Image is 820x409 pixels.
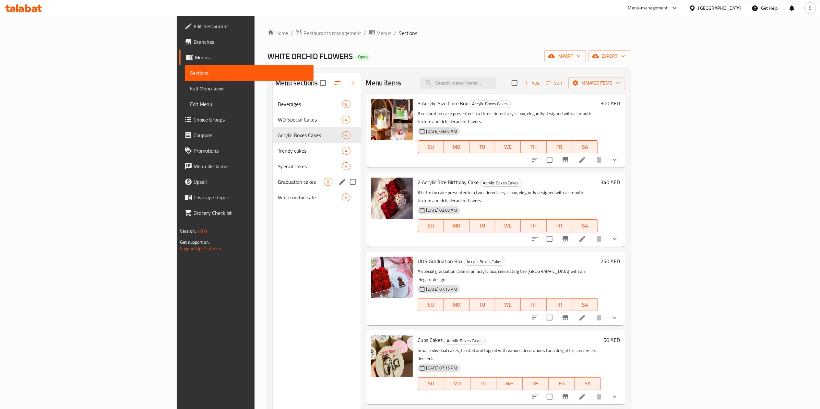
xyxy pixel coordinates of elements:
[273,190,361,205] div: White orchid cafe4
[572,140,598,153] button: SA
[316,76,330,90] span: Select all sections
[568,77,625,89] button: Manage items
[278,178,324,186] div: Graduation cakes
[607,389,623,404] button: show more
[303,29,361,37] span: Restaurants management
[418,219,444,232] button: SU
[498,142,518,152] span: WE
[495,298,521,311] button: WE
[521,78,542,88] button: Add
[424,207,460,213] span: [DATE] 03:03 AM
[469,140,495,153] button: TU
[278,116,342,123] span: WO Special Cakes
[185,81,314,96] a: Full Menu View
[421,142,441,152] span: SU
[527,231,543,247] button: sort-choices
[525,379,546,388] span: TH
[342,100,350,108] div: items
[345,75,361,91] button: Add section
[558,231,573,247] button: Branch-specific-item
[594,52,625,60] span: export
[424,286,460,292] span: [DATE] 07:15 PM
[179,112,314,127] a: Choice Groups
[542,78,568,88] span: Sort items
[521,298,546,311] button: TH
[273,94,361,208] nav: Menu sections
[444,298,469,311] button: MO
[194,209,308,217] span: Grocery Checklist
[523,300,544,310] span: TH
[179,127,314,143] a: Coupons
[480,179,522,187] div: Acrylic Boxes Cakes
[521,78,542,88] span: Add item
[179,50,314,65] a: Menus
[549,221,570,230] span: FR
[179,158,314,174] a: Menu disclaimer
[194,147,308,155] span: Promotions
[194,162,308,170] span: Menu disclaimer
[194,131,308,139] span: Coupons
[418,140,444,153] button: SU
[355,54,370,60] span: Open
[575,142,595,152] span: SA
[273,143,361,158] div: Trendy cakes4
[591,389,607,404] button: delete
[324,179,332,185] span: 8
[575,221,595,230] span: SA
[342,132,350,138] span: 4
[342,116,350,123] div: items
[180,244,221,253] a: Support.OpsPlatform
[472,300,493,310] span: TU
[273,96,361,112] div: Beverages8
[179,190,314,205] a: Coverage Report
[418,346,601,363] p: Small individual cakes, frosted and topped with various decorations for a delightful, convenient ...
[521,219,546,232] button: TH
[527,310,543,325] button: sort-choices
[607,310,623,325] button: show more
[472,142,493,152] span: TU
[278,100,342,108] span: Beverages
[342,101,350,107] span: 8
[572,219,598,232] button: SA
[273,174,361,190] div: Graduation cakes8edit
[418,177,479,187] span: 2 Acrylic Size Birthday Cake
[421,300,441,310] span: SU
[523,377,549,390] button: TH
[496,377,523,390] button: WE
[180,227,196,235] span: Version:
[628,4,668,12] div: Menu-management
[278,162,342,170] span: Special cakes
[549,142,570,152] span: FR
[179,18,314,34] a: Edit Restaurant
[547,219,572,232] button: FR
[447,379,468,388] span: MO
[273,158,361,174] div: Special cakes4
[342,148,350,154] span: 4
[278,193,342,201] span: White orchid cafe
[273,112,361,127] div: WO Special Cakes4
[342,117,350,123] span: 4
[355,53,370,61] div: Open
[464,258,505,266] div: Acrylic Boxes Cakes
[558,152,573,168] button: Branch-specific-item
[588,50,630,62] button: export
[190,69,308,77] span: Sections
[575,377,601,390] button: SA
[446,142,467,152] span: MO
[543,153,556,167] span: Select to update
[469,219,495,232] button: TU
[179,174,314,190] a: Upsell
[495,140,521,153] button: WE
[558,310,573,325] button: Branch-specific-item
[543,232,556,246] span: Select to update
[342,193,350,201] div: items
[342,147,350,155] div: items
[371,257,413,298] img: UOS Graduation Box
[521,140,546,153] button: TH
[371,99,413,140] img: 3 Acrylic Size Cake Box
[267,49,353,64] span: WHITE ORCHID FLOWERS
[369,29,391,37] a: Menus
[577,379,599,388] span: SA
[179,143,314,158] a: Promotions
